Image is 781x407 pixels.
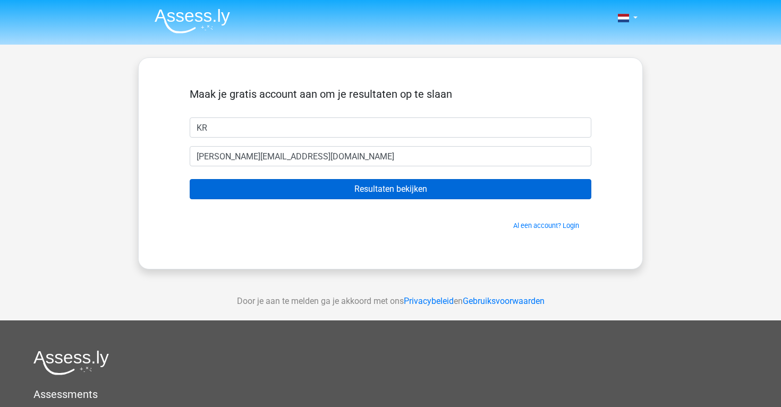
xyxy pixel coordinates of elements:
a: Al een account? Login [513,222,579,230]
a: Privacybeleid [404,296,454,306]
h5: Assessments [33,388,748,401]
input: Email [190,146,591,166]
input: Resultaten bekijken [190,179,591,199]
input: Voornaam [190,117,591,138]
img: Assessly [155,9,230,33]
img: Assessly logo [33,350,109,375]
h5: Maak je gratis account aan om je resultaten op te slaan [190,88,591,100]
a: Gebruiksvoorwaarden [463,296,545,306]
